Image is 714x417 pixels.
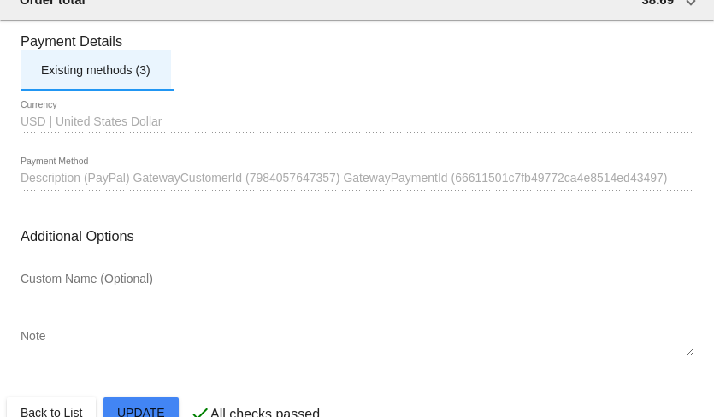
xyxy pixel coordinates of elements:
[41,63,150,77] div: Existing methods (3)
[21,228,693,244] h3: Additional Options
[21,21,693,50] h3: Payment Details
[21,273,174,286] input: Custom Name (Optional)
[21,115,162,128] span: USD | United States Dollar
[21,171,668,185] span: Description (PayPal) GatewayCustomerId (7984057647357) GatewayPaymentId (66611501c7fb49772ca4e851...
